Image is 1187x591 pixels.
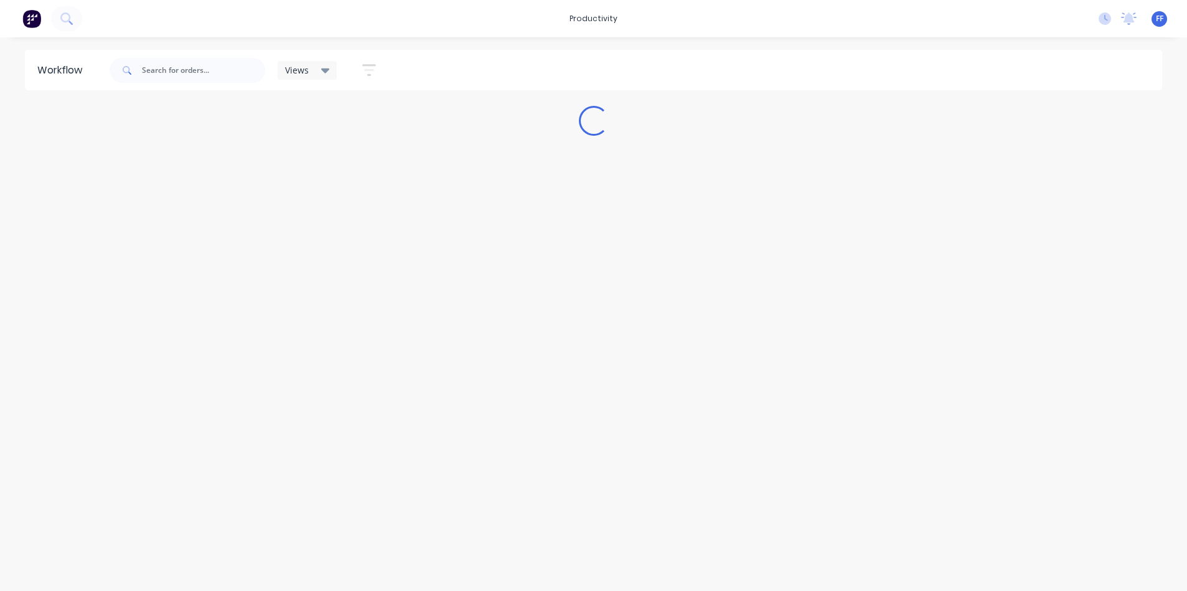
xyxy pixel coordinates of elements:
img: Factory [22,9,41,28]
div: productivity [563,9,624,28]
span: Views [285,64,309,77]
span: FF [1156,13,1163,24]
div: Workflow [37,63,88,78]
input: Search for orders... [142,58,265,83]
